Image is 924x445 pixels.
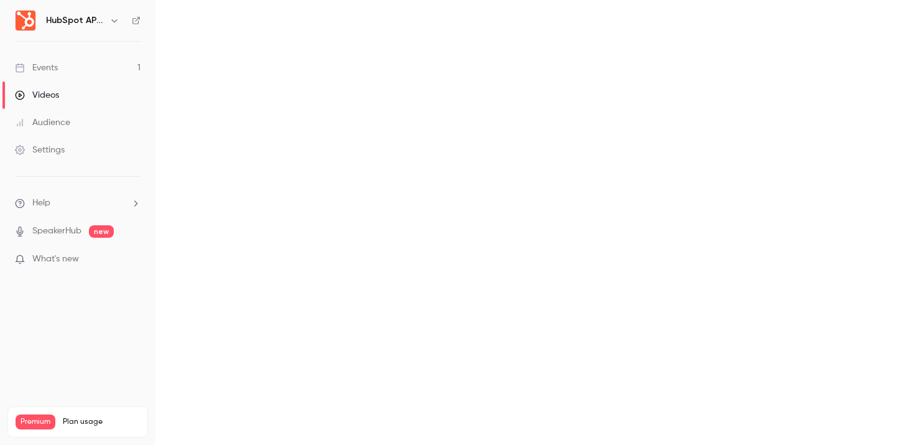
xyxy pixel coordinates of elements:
img: HubSpot APAC [16,11,35,30]
span: new [89,225,114,238]
div: Settings [15,144,65,156]
div: Audience [15,116,70,129]
h6: HubSpot APAC [46,14,104,27]
span: Help [32,197,50,210]
li: help-dropdown-opener [15,197,141,210]
a: SpeakerHub [32,225,81,238]
div: Events [15,62,58,74]
span: What's new [32,253,79,266]
div: Videos [15,89,59,101]
span: Plan usage [63,417,140,427]
span: Premium [16,415,55,429]
iframe: Noticeable Trigger [126,254,141,265]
